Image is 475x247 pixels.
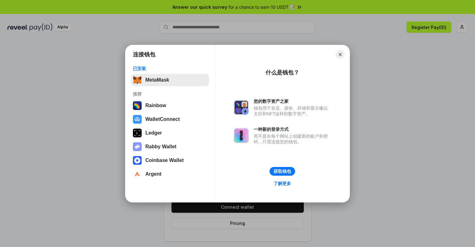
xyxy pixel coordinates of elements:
div: Argent [145,171,162,177]
div: 已安装 [133,66,207,71]
div: WalletConnect [145,116,180,122]
div: 获取钱包 [274,169,291,174]
button: Argent [131,168,209,180]
img: svg+xml,%3Csvg%20width%3D%2228%22%20height%3D%2228%22%20viewBox%3D%220%200%2028%2028%22%20fill%3D... [133,170,142,178]
a: 了解更多 [270,179,295,188]
button: Rainbow [131,99,209,112]
div: Rabby Wallet [145,144,176,150]
img: svg+xml,%3Csvg%20width%3D%2228%22%20height%3D%2228%22%20viewBox%3D%220%200%2028%2028%22%20fill%3D... [133,115,142,124]
div: 什么是钱包？ [266,69,299,76]
img: svg+xml,%3Csvg%20xmlns%3D%22http%3A%2F%2Fwww.w3.org%2F2000%2Fsvg%22%20fill%3D%22none%22%20viewBox... [133,142,142,151]
button: 获取钱包 [270,167,295,176]
div: 推荐 [133,91,207,97]
img: svg+xml,%3Csvg%20xmlns%3D%22http%3A%2F%2Fwww.w3.org%2F2000%2Fsvg%22%20fill%3D%22none%22%20viewBox... [234,128,249,143]
div: Ledger [145,130,162,136]
img: svg+xml,%3Csvg%20width%3D%22120%22%20height%3D%22120%22%20viewBox%3D%220%200%20120%20120%22%20fil... [133,101,142,110]
div: Rainbow [145,103,166,108]
div: MetaMask [145,77,169,83]
button: Rabby Wallet [131,140,209,153]
img: svg+xml,%3Csvg%20xmlns%3D%22http%3A%2F%2Fwww.w3.org%2F2000%2Fsvg%22%20width%3D%2228%22%20height%3... [133,129,142,137]
div: Coinbase Wallet [145,158,184,163]
img: svg+xml,%3Csvg%20fill%3D%22none%22%20height%3D%2233%22%20viewBox%3D%220%200%2035%2033%22%20width%... [133,76,142,84]
h1: 连接钱包 [133,51,155,58]
div: 而不是在每个网站上创建新的账户和密码，只需连接您的钱包。 [254,133,331,145]
div: 了解更多 [274,181,291,186]
div: 您的数字资产之家 [254,98,331,104]
button: MetaMask [131,74,209,86]
button: Close [336,50,345,59]
button: WalletConnect [131,113,209,126]
button: Coinbase Wallet [131,154,209,167]
img: svg+xml,%3Csvg%20xmlns%3D%22http%3A%2F%2Fwww.w3.org%2F2000%2Fsvg%22%20fill%3D%22none%22%20viewBox... [234,100,249,115]
button: Ledger [131,127,209,139]
div: 钱包用于发送、接收、存储和显示像以太坊和NFT这样的数字资产。 [254,105,331,116]
div: 一种新的登录方式 [254,126,331,132]
img: svg+xml,%3Csvg%20width%3D%2228%22%20height%3D%2228%22%20viewBox%3D%220%200%2028%2028%22%20fill%3D... [133,156,142,165]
